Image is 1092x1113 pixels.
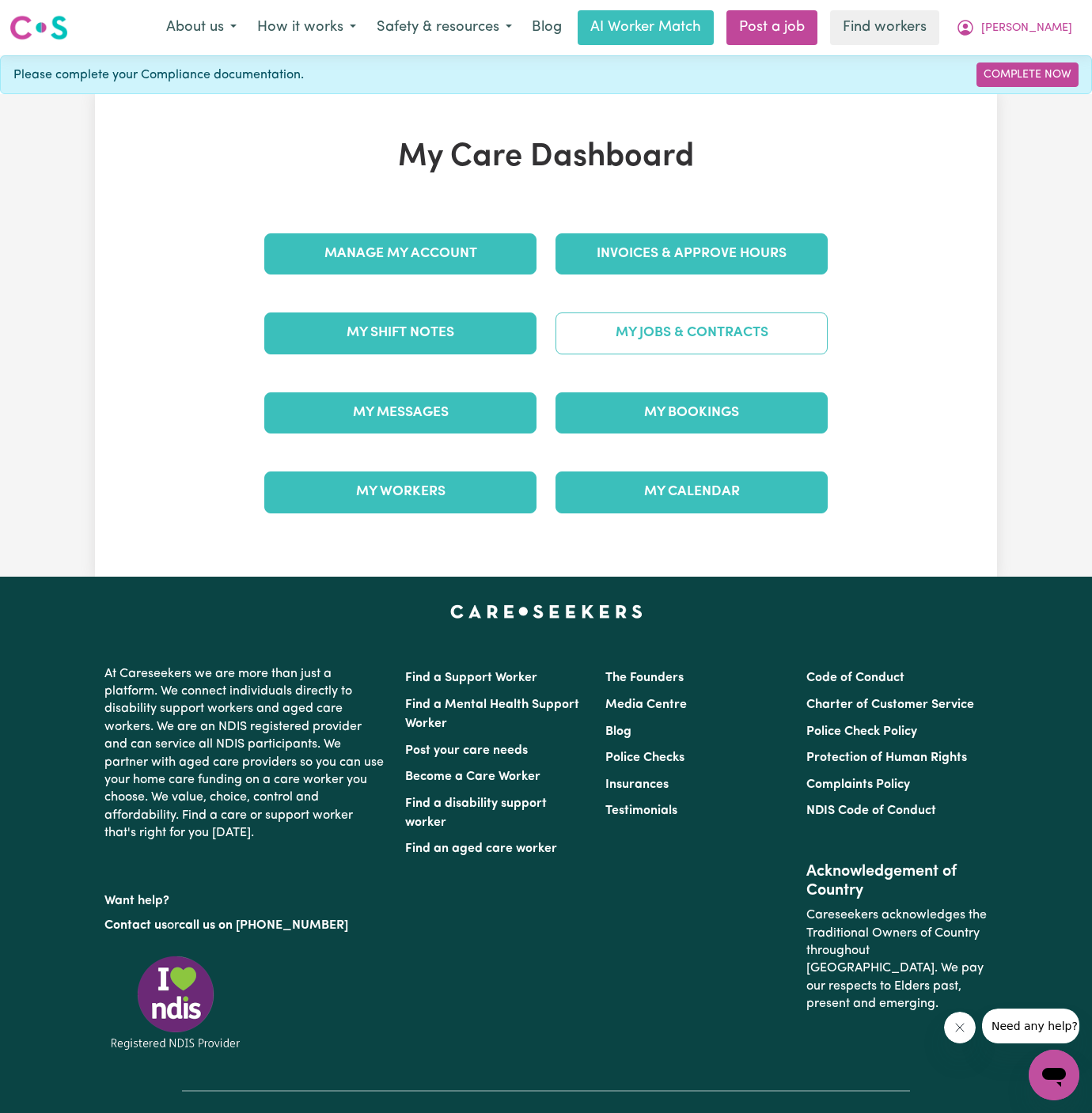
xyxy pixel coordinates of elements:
[605,778,669,791] a: Insurances
[179,919,348,932] a: call us on [PHONE_NUMBER]
[555,392,828,433] a: My Bookings
[806,698,974,711] a: Charter of Customer Service
[830,10,939,45] a: Find workers
[806,778,910,791] a: Complaints Policy
[806,862,988,900] h2: Acknowledgement of Country
[944,1012,976,1043] iframe: Close message
[982,1009,1079,1043] iframe: Message from company
[726,10,817,45] a: Post a job
[522,10,571,45] a: Blog
[555,471,828,513] a: My Calendar
[605,672,684,684] a: The Founders
[605,804,677,817] a: Testimonials
[264,312,537,354] a: My Shift Notes
[806,900,988,1019] p: Careseekers acknowledges the Traditional Owners of Country throughout [GEOGRAPHIC_DATA]. We pay o...
[976,62,1079,87] a: Complete Now
[405,797,547,829] a: Find a disability support worker
[405,744,528,757] a: Post your care needs
[405,842,557,855] a: Find an aged care worker
[405,698,579,730] a: Find a Mental Health Support Worker
[264,471,537,513] a: My Workers
[405,770,540,783] a: Become a Care Worker
[605,698,687,711] a: Media Centre
[104,659,386,849] p: At Careseekers we are more than just a platform. We connect individuals directly to disability su...
[605,725,631,738] a: Blog
[156,11,247,44] button: About us
[555,233,828,274] a: Invoices & Approve Hours
[806,804,936,817] a: NDIS Code of Conduct
[255,138,837,176] h1: My Care Dashboard
[13,66,304,85] span: Please complete your Compliance documentation.
[555,312,828,354] a: My Jobs & Contracts
[981,20,1072,37] span: [PERSON_NAME]
[104,919,167,932] a: Contact us
[578,10,714,45] a: AI Worker Match
[264,392,537,433] a: My Messages
[104,886,386,910] p: Want help?
[806,725,917,738] a: Police Check Policy
[806,751,967,764] a: Protection of Human Rights
[9,9,68,46] a: Careseekers logo
[104,953,247,1052] img: Registered NDIS provider
[1029,1050,1079,1100] iframe: Button to launch messaging window
[366,11,522,44] button: Safety & resources
[9,13,68,42] img: Careseekers logo
[405,672,537,684] a: Find a Support Worker
[806,672,904,684] a: Code of Conduct
[605,751,684,764] a: Police Checks
[247,11,366,44] button: How it works
[450,605,643,618] a: Careseekers home page
[104,910,386,941] p: or
[946,11,1083,44] button: My Account
[264,233,537,274] a: Manage My Account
